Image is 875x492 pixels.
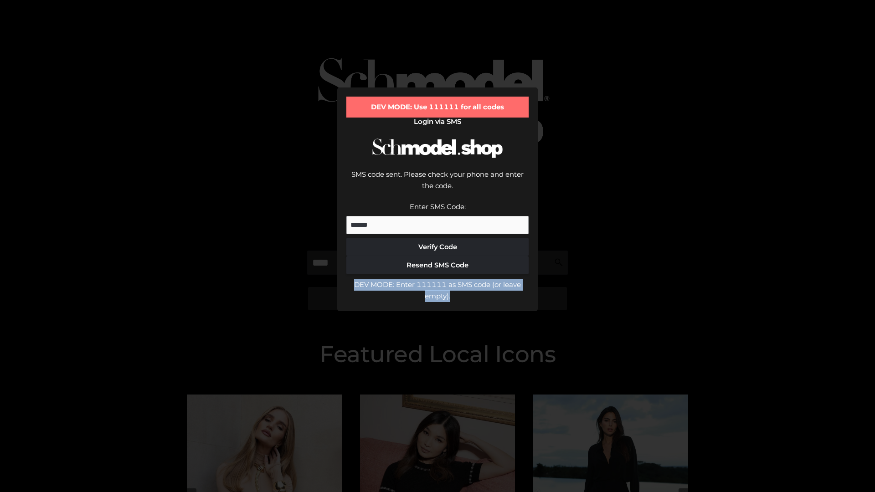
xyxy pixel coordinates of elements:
button: Resend SMS Code [346,256,529,274]
div: DEV MODE: Enter 111111 as SMS code (or leave empty). [346,279,529,302]
div: DEV MODE: Use 111111 for all codes [346,97,529,118]
label: Enter SMS Code: [410,202,466,211]
img: Schmodel Logo [369,130,506,166]
button: Verify Code [346,238,529,256]
h2: Login via SMS [346,118,529,126]
div: SMS code sent. Please check your phone and enter the code. [346,169,529,201]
